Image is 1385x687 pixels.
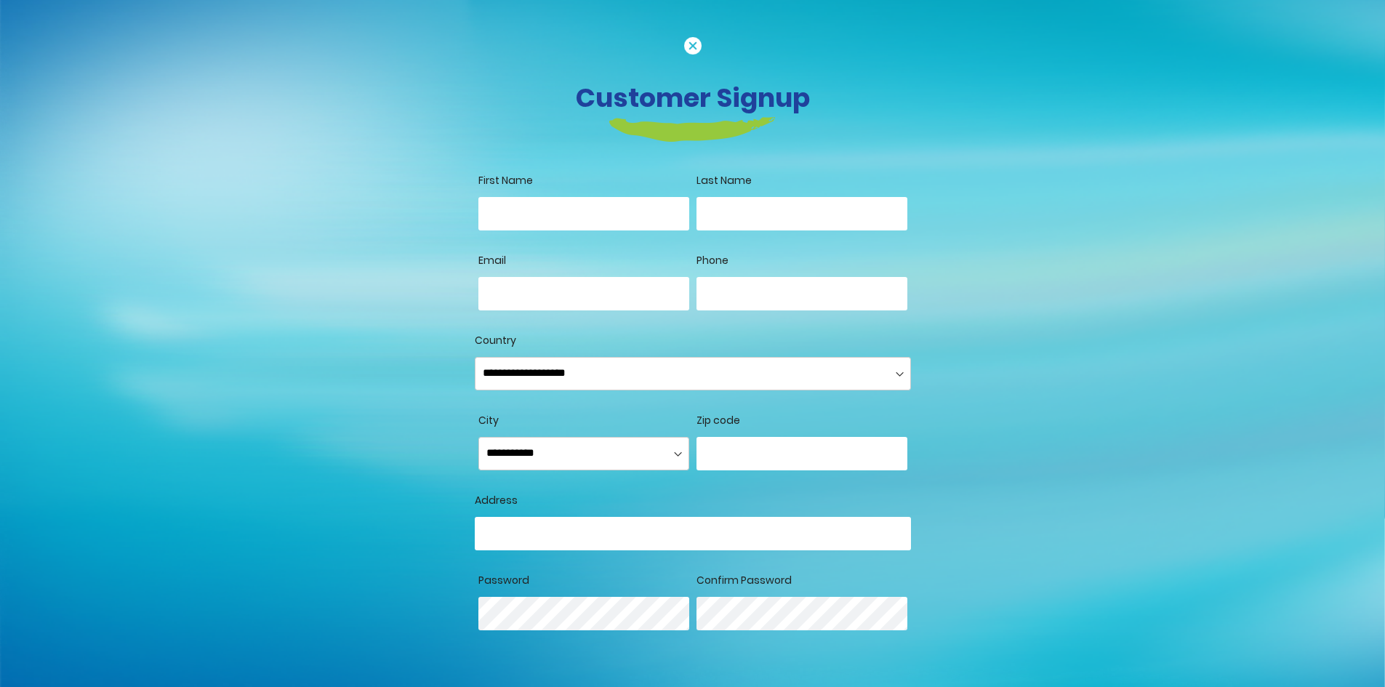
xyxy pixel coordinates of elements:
[478,173,533,188] span: First Name
[684,37,702,55] img: cancel
[475,333,516,347] span: Country
[478,413,499,427] span: City
[475,493,518,507] span: Address
[478,573,529,587] span: Password
[478,253,506,268] span: Email
[696,253,728,268] span: Phone
[696,173,752,188] span: Last Name
[609,117,776,142] img: login-heading-border.png
[696,413,740,427] span: Zip code
[696,573,792,587] span: Confirm Password
[289,82,1096,113] h3: Customer Signup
